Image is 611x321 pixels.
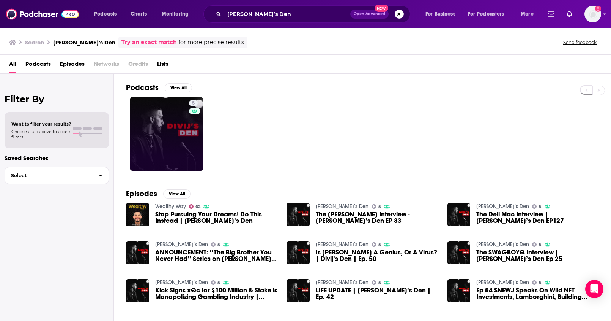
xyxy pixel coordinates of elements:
[157,58,168,73] a: Lists
[9,58,16,73] a: All
[94,9,117,19] span: Podcasts
[375,5,388,12] span: New
[94,58,119,73] span: Networks
[287,203,310,226] img: The George Janko Interview - Divij’s Den EP 83
[476,211,599,224] span: The Dell Mac Interview | [PERSON_NAME]’s Den EP127
[89,8,126,20] button: open menu
[378,205,381,208] span: 5
[211,280,220,285] a: 5
[165,83,192,92] button: View All
[372,280,381,285] a: 5
[350,10,389,19] button: Open AdvancedNew
[463,8,515,20] button: open menu
[521,9,534,19] span: More
[217,243,220,246] span: 5
[287,279,310,302] img: LIFE UPDATE | Divij’s Den | Ep. 42
[6,7,79,21] img: Podchaser - Follow, Share and Rate Podcasts
[447,203,471,226] img: The Dell Mac Interview | Divij’s Den EP127
[5,94,109,105] h2: Filter By
[564,8,575,21] a: Show notifications dropdown
[126,279,149,302] img: Kick Signs xQc for $100 Million & Stake is Monopolizing Gambling Industry | Divij’s Den Ep 79
[53,39,115,46] h3: [PERSON_NAME]’s Den
[420,8,465,20] button: open menu
[5,167,109,184] button: Select
[156,8,198,20] button: open menu
[155,287,278,300] a: Kick Signs xQc for $100 Million & Stake is Monopolizing Gambling Industry | Divij’s Den Ep 79
[126,83,159,92] h2: Podcasts
[192,100,195,107] span: 5
[584,6,601,22] button: Show profile menu
[11,129,71,140] span: Choose a tab above to access filters.
[25,58,51,73] a: Podcasts
[354,12,385,16] span: Open Advanced
[5,173,93,178] span: Select
[11,121,71,127] span: Want to filter your results?
[224,8,350,20] input: Search podcasts, credits, & more...
[378,281,381,284] span: 5
[316,249,438,262] span: Is [PERSON_NAME] A Genius, Or A Virus? | Divij’s Den | Ep. 50
[372,204,381,209] a: 5
[447,241,471,264] a: The SWAGBOYQ Interview | Divij’s Den Ep 25
[532,242,542,247] a: 5
[287,241,310,264] a: Is Andrew Tate A Genius, Or A Virus? | Divij’s Den | Ep. 50
[476,249,599,262] a: The SWAGBOYQ Interview | Divij’s Den Ep 25
[162,9,189,19] span: Monitoring
[585,280,603,298] div: Open Intercom Messenger
[126,241,149,264] img: ANNOUNCEMENT: ‘’The Big Brother You Never Had’’ Series on Divij’s Den
[545,8,557,21] a: Show notifications dropdown
[447,279,471,302] img: Ep 54 SNEWJ Speaks On Wild NFT Investments, Lamborghini, Building YouTube Channel | Divij’s Den
[60,58,85,73] a: Episodes
[539,281,542,284] span: 5
[316,287,438,300] span: LIFE UPDATE | [PERSON_NAME]’s Den | Ep. 42
[155,249,278,262] a: ANNOUNCEMENT: ‘’The Big Brother You Never Had’’ Series on Divij’s Den
[539,243,542,246] span: 5
[126,189,191,199] a: EpisodesView All
[476,287,599,300] span: Ep 54 SNEWJ Speaks On Wild NFT Investments, Lamborghini, Building YouTube Channel | Divij’s Den
[121,38,177,47] a: Try an exact match
[155,279,208,286] a: Divij’s Den
[155,203,186,210] a: Wealthy Way
[155,211,278,224] span: Stop Pursuing Your Dreams! Do This Instead | [PERSON_NAME]’s Den
[5,154,109,162] p: Saved Searches
[378,243,381,246] span: 5
[476,211,599,224] a: The Dell Mac Interview | Divij’s Den EP127
[316,279,368,286] a: Divij’s Den
[595,6,601,12] svg: Add a profile image
[131,9,147,19] span: Charts
[130,97,203,171] a: 5
[584,6,601,22] span: Logged in as kochristina
[476,241,529,248] a: Divij’s Den
[372,242,381,247] a: 5
[316,241,368,248] a: Divij’s Den
[476,203,529,210] a: Divij’s Den
[126,83,192,92] a: PodcastsView All
[211,242,220,247] a: 5
[155,241,208,248] a: Divij’s Den
[561,39,599,46] button: Send feedback
[126,189,157,199] h2: Episodes
[515,8,543,20] button: open menu
[584,6,601,22] img: User Profile
[195,205,200,208] span: 62
[532,204,542,209] a: 5
[316,211,438,224] a: The George Janko Interview - Divij’s Den EP 83
[316,203,368,210] a: Divij’s Den
[539,205,542,208] span: 5
[316,211,438,224] span: The [PERSON_NAME] Interview - [PERSON_NAME]’s Den EP 83
[217,281,220,284] span: 5
[126,203,149,226] img: Stop Pursuing Your Dreams! Do This Instead | Divij’s Den
[178,38,244,47] span: for more precise results
[25,39,44,46] h3: Search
